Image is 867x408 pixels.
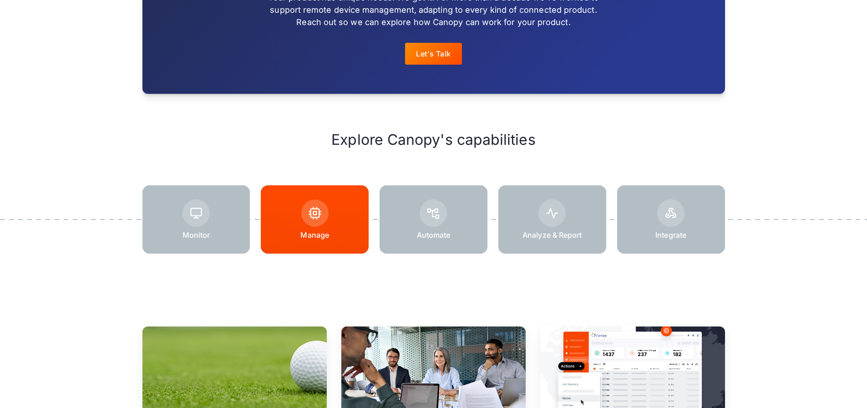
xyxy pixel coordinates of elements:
[417,230,451,240] p: Automate
[655,230,686,240] p: Integrate
[498,185,606,254] a: Analyze & Report
[617,185,725,254] a: Integrate
[405,43,462,65] a: Let's Talk
[142,130,725,149] h2: Explore Canopy's capabilities
[142,185,250,254] a: Monitor
[300,230,329,240] p: Manage
[380,185,487,254] a: Automate
[522,230,582,240] p: Analyze & Report
[261,185,369,254] a: Manage
[183,230,210,240] p: Monitor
